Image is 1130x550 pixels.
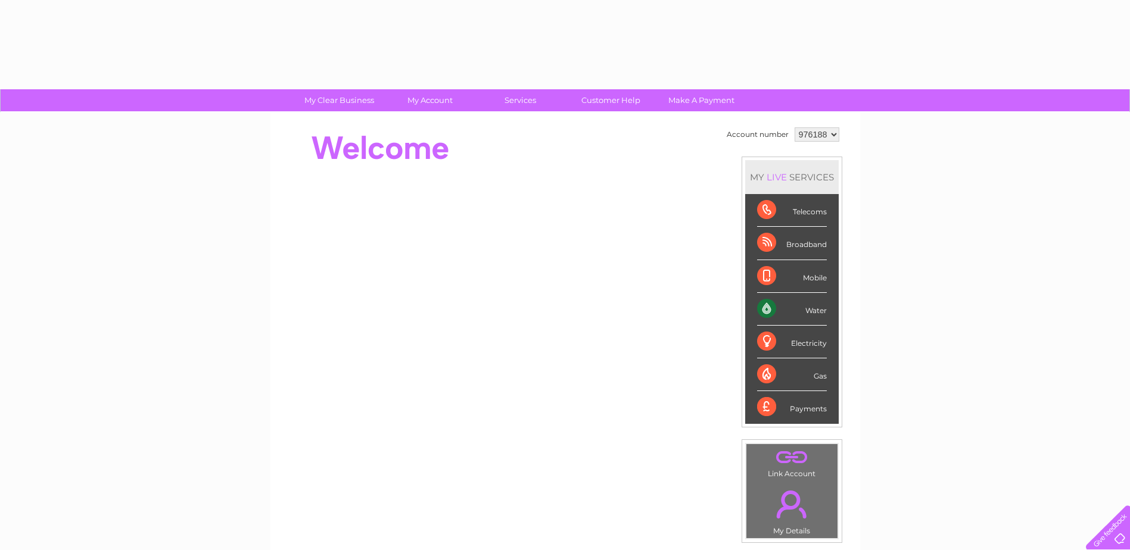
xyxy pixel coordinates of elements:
[471,89,569,111] a: Services
[749,447,835,468] a: .
[757,358,827,391] div: Gas
[746,480,838,539] td: My Details
[652,89,751,111] a: Make A Payment
[745,160,839,194] div: MY SERVICES
[757,293,827,326] div: Water
[757,326,827,358] div: Electricity
[757,227,827,260] div: Broadband
[562,89,660,111] a: Customer Help
[757,194,827,227] div: Telecoms
[381,89,479,111] a: My Account
[764,171,789,183] div: LIVE
[757,260,827,293] div: Mobile
[757,391,827,423] div: Payments
[724,124,792,145] td: Account number
[749,483,835,525] a: .
[290,89,388,111] a: My Clear Business
[746,443,838,481] td: Link Account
